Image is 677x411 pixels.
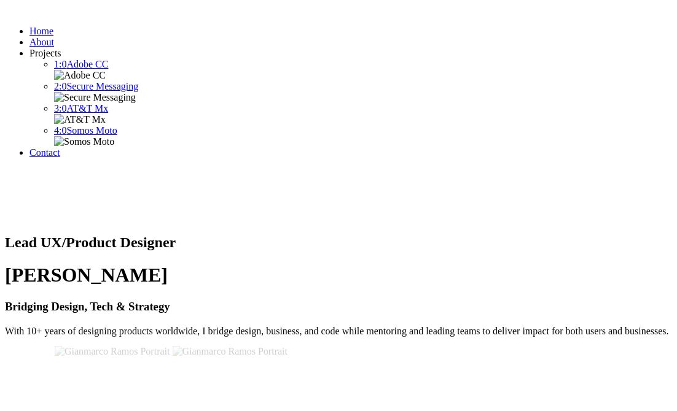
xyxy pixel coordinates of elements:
[54,103,108,113] a: 3:0AT&T Mx
[54,81,66,91] span: 2:0
[54,114,106,125] img: AT&T Mx
[54,81,138,91] a: 2:0Secure Messaging
[54,70,106,81] img: Adobe CC
[5,264,672,286] h1: [PERSON_NAME]
[172,346,288,357] img: Gianmarco Ramos Portrait
[55,346,170,357] img: Gianmarco Ramos Portrait
[5,300,672,313] h3: Bridging Design, Tech & Strategy
[29,147,60,158] a: Contact
[54,125,66,136] span: 4:0
[54,136,114,147] img: Somos Moto
[54,125,117,136] a: 4:0Somos Moto
[54,103,66,113] span: 3:0
[5,325,672,336] p: With 10+ years of designing products worldwide, I bridge design, business, and code while mentori...
[29,37,54,47] a: About
[5,234,672,251] h2: Lead UX/Product Designer
[29,26,53,36] a: Home
[29,48,61,58] span: Projects
[54,59,66,69] span: 1:0
[54,59,108,69] a: 1:0Adobe CC
[54,92,136,103] img: Secure Messaging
